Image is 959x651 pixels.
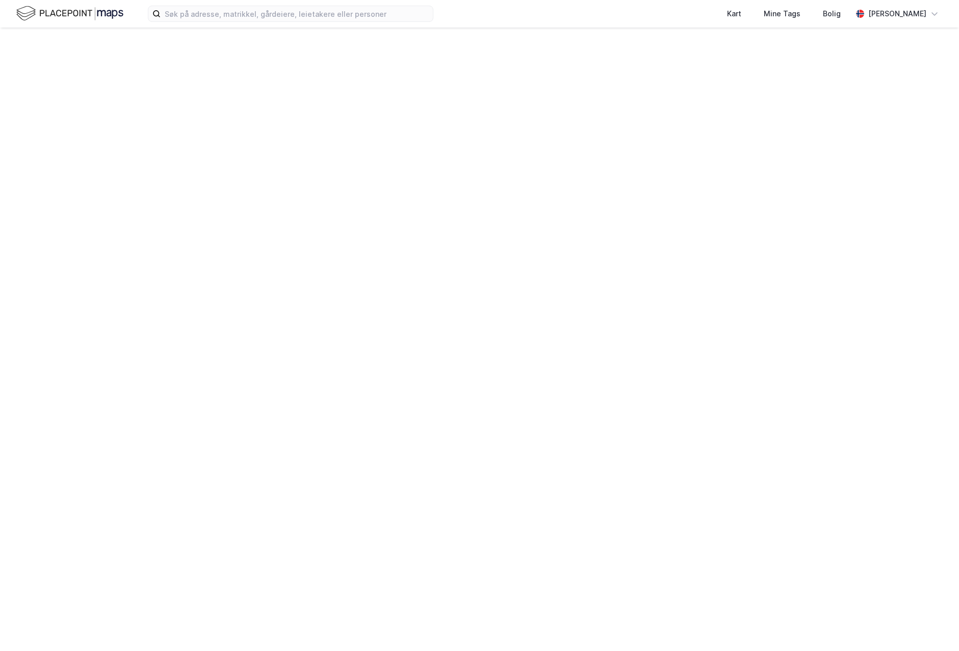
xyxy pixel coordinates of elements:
iframe: Chat Widget [908,602,959,651]
div: Kart [727,8,741,20]
div: Bolig [823,8,841,20]
img: logo.f888ab2527a4732fd821a326f86c7f29.svg [16,5,123,22]
input: Søk på adresse, matrikkel, gårdeiere, leietakere eller personer [161,6,433,21]
div: [PERSON_NAME] [868,8,926,20]
div: Kontrollprogram for chat [908,602,959,651]
div: Mine Tags [764,8,800,20]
